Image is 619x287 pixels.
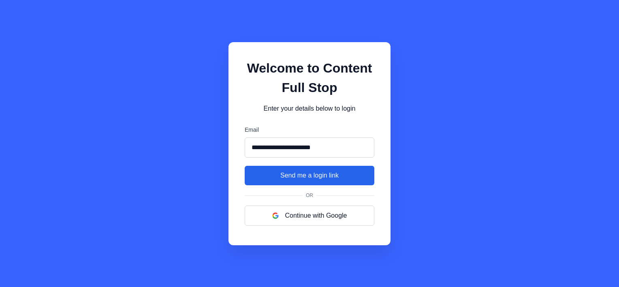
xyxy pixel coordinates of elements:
img: google logo [272,212,279,219]
span: Or [303,192,316,199]
label: Email [245,126,374,134]
button: Continue with Google [245,206,374,226]
p: Enter your details below to login [245,104,374,114]
button: Send me a login link [245,166,374,185]
h1: Welcome to Content Full Stop [245,58,374,97]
